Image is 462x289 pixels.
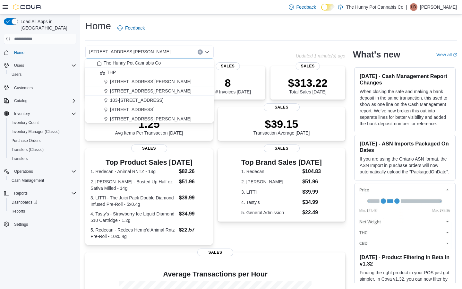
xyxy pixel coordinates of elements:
[1,61,79,70] button: Users
[321,4,335,11] input: Dark Mode
[1,167,79,176] button: Operations
[12,97,30,105] button: Catalog
[115,22,147,34] a: Feedback
[125,25,145,31] span: Feedback
[90,195,176,207] dt: 3. LITTI - The Juici Pack Double Diamond Infused Pre-Roll - 5x0.4g
[9,207,28,215] a: Reports
[12,83,76,92] span: Customers
[110,97,164,103] span: 103-[STREET_ADDRESS]
[9,155,30,162] a: Transfers
[9,146,76,153] span: Transfers (Classic)
[436,52,457,57] a: View allExternal link
[6,176,79,185] button: Cash Management
[115,118,183,130] p: 1.25
[12,110,76,118] span: Inventory
[1,189,79,198] button: Reports
[302,188,322,196] dd: $39.99
[353,49,400,60] h2: What's new
[360,88,450,127] p: When closing the safe and making a bank deposit in the same transaction, this used to show as one...
[14,222,28,227] span: Settings
[1,220,79,229] button: Settings
[264,103,300,111] span: Sales
[12,48,76,57] span: Home
[9,198,40,206] a: Dashboards
[253,118,310,130] p: $39.15
[302,178,322,186] dd: $51.96
[241,209,300,216] dt: 5. General Admission
[13,4,42,10] img: Cova
[302,168,322,175] dd: $104.83
[205,49,210,55] button: Close list of options
[85,58,214,68] button: The Hunny Pot Cannabis Co
[9,177,47,184] a: Cash Management
[360,73,450,86] h3: [DATE] - Cash Management Report Changes
[198,49,203,55] button: Clear input
[6,154,79,163] button: Transfers
[179,226,208,234] dd: $22.57
[179,168,208,175] dd: $82.26
[6,145,79,154] button: Transfers (Classic)
[12,49,27,57] a: Home
[6,118,79,127] button: Inventory Count
[6,207,79,216] button: Reports
[110,78,192,85] span: [STREET_ADDRESS][PERSON_NAME]
[12,147,44,152] span: Transfers (Classic)
[90,227,176,240] dt: 5. Redecan - Redees Hemp'd Animal Rntz Pre-Roll - 10x0.4g
[411,3,416,11] span: LB
[453,53,457,57] svg: External link
[360,156,450,175] p: If you are using the Ontario ASN format, the ASN Import in purchase orders will now automatically...
[1,96,79,105] button: Catalog
[9,207,76,215] span: Reports
[4,45,76,246] nav: Complex example
[12,72,21,77] span: Users
[9,119,41,127] a: Inventory Count
[360,254,450,267] h3: [DATE] - Product Filtering in Beta in v1.32
[346,3,403,11] p: The Hunny Pot Cannabis Co
[12,221,30,228] a: Settings
[104,60,161,66] span: The Hunny Pot Cannabis Co
[85,96,214,105] button: 103-[STREET_ADDRESS]
[241,189,300,195] dt: 3. LITTI
[288,76,328,89] p: $313.22
[253,118,310,136] div: Transaction Average [DATE]
[9,137,43,144] a: Purchase Orders
[9,177,76,184] span: Cash Management
[216,62,240,70] span: Sales
[241,179,300,185] dt: 2. [PERSON_NAME]
[90,179,176,191] dt: 2. [PERSON_NAME] - Busted Up Half oz Sativa Milled - 14g
[14,50,24,55] span: Home
[1,83,79,92] button: Customers
[9,128,76,136] span: Inventory Manager (Classic)
[12,84,35,92] a: Customers
[6,198,79,207] a: Dashboards
[6,70,79,79] button: Users
[18,18,76,31] span: Load All Apps in [GEOGRAPHIC_DATA]
[1,48,79,57] button: Home
[179,178,208,186] dd: $51.96
[296,53,345,58] p: Updated 1 minute(s) ago
[12,62,27,69] button: Users
[12,220,76,228] span: Settings
[14,98,27,103] span: Catalog
[420,3,457,11] p: [PERSON_NAME]
[288,76,328,94] div: Total Sales [DATE]
[85,68,214,77] button: THP
[85,105,214,114] button: [STREET_ADDRESS]
[89,48,171,56] span: [STREET_ADDRESS][PERSON_NAME]
[12,189,76,197] span: Reports
[90,159,208,166] h3: Top Product Sales [DATE]
[12,209,25,214] span: Reports
[264,144,300,152] span: Sales
[6,127,79,136] button: Inventory Manager (Classic)
[179,194,208,202] dd: $39.99
[90,168,176,175] dt: 1. Redecan - Animal RNTZ - 14g
[302,209,322,216] dd: $22.49
[9,71,24,78] a: Users
[12,129,60,134] span: Inventory Manager (Classic)
[6,136,79,145] button: Purchase Orders
[110,88,192,94] span: [STREET_ADDRESS][PERSON_NAME]
[90,211,176,223] dt: 4. Tasty's - Strawberry Ice Liquid Diamond 510 Cartridge - 1.2g
[14,169,33,174] span: Operations
[9,119,76,127] span: Inventory Count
